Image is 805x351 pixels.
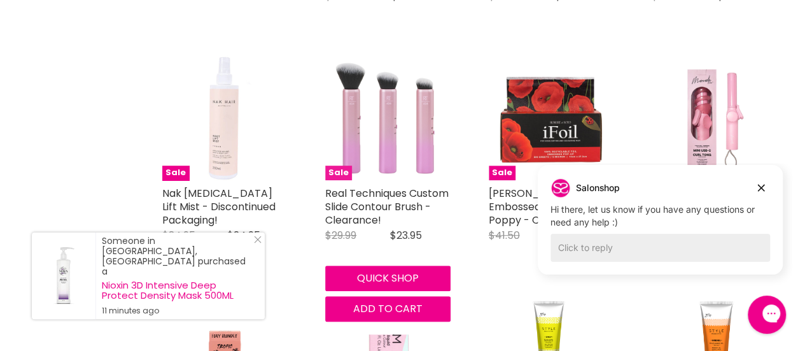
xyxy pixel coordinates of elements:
a: Real Techniques Custom Slide Contour Brush - Clearance! Real Techniques Custom Slide Contour Brus... [325,55,450,180]
span: Add to cart [353,301,423,316]
button: Quick shop [325,266,450,291]
img: Mermade Hair Mini USB-C Curl Tong - Clearance! [652,55,776,180]
span: Sale [162,166,189,180]
a: Visit product page [32,233,95,319]
div: Someone in [GEOGRAPHIC_DATA], [GEOGRAPHIC_DATA] purchased a [102,236,252,316]
span: Sale [325,166,352,180]
span: $34.95 [162,228,195,243]
iframe: Gorgias live chat messenger [741,291,792,338]
span: Sale [489,166,515,180]
small: 11 minutes ago [102,306,252,316]
span: $24.95 [227,228,260,243]
span: $23.95 [390,228,422,243]
button: Add to cart [325,296,450,322]
span: $29.99 [325,228,356,243]
a: Nak Hair Root Lift Mist - Discontinued Packaging! Sale [162,55,287,180]
a: Robert De Soto IFoil Embossed Pop Up Poppy - Clearance! Robert De Soto IFoil Embossed Pop Up Popp... [489,55,613,180]
iframe: Gorgias live chat campaigns [528,163,792,294]
a: Nak [MEDICAL_DATA] Lift Mist - Discontinued Packaging! [162,186,276,227]
span: $41.50 [489,228,520,243]
a: [PERSON_NAME] IFoil Embossed Pop Up Poppy - Clearance! [489,186,595,227]
a: Real Techniques Custom Slide Contour Brush - Clearance! [325,186,449,227]
a: Mermade Hair Mini USB-C Curl Tong - Clearance! Mermade Hair Mini USB-C Curl Tong - Clearance! Sol... [652,55,776,180]
a: Nioxin 3D Intensive Deep Protect Density Mask 500ML [102,280,252,301]
a: Close Notification [249,236,262,248]
svg: Close Icon [254,236,262,243]
img: Robert De Soto IFoil Embossed Pop Up Poppy - Clearance! [489,55,613,180]
img: Nak Hair Root Lift Mist - Discontinued Packaging! [162,55,287,180]
img: Real Techniques Custom Slide Contour Brush - Clearance! [325,55,450,180]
